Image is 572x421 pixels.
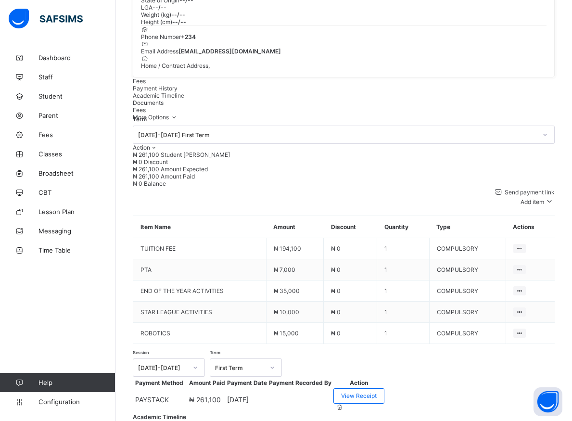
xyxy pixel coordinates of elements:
[331,245,341,252] span: ₦ 0
[331,287,341,294] span: ₦ 0
[133,106,146,114] span: Fees
[506,216,555,238] th: Actions
[210,350,220,355] span: Term
[141,33,181,40] span: Phone Number
[133,166,159,173] span: ₦ 261,100
[38,112,115,119] span: Parent
[133,114,178,121] span: More Options
[377,322,430,344] td: 1
[429,216,506,238] th: Type
[38,398,115,406] span: Configuration
[377,216,430,238] th: Quantity
[227,379,267,387] th: Payment Date
[133,158,142,166] span: ₦ 0
[138,131,537,138] div: [DATE]-[DATE] First Term
[140,266,259,273] span: PTA
[333,379,385,387] th: Action
[161,151,230,158] span: Student [PERSON_NAME]
[133,116,147,123] span: Term
[141,48,178,55] span: Email Address
[227,395,249,404] span: [DATE]
[178,48,281,55] span: [EMAIL_ADDRESS][DOMAIN_NAME]
[38,379,115,386] span: Help
[274,330,299,337] span: ₦ 15,000
[215,364,264,371] div: First Term
[331,266,341,273] span: ₦ 0
[133,413,186,421] span: Academic Timeline
[133,144,150,151] span: Action
[38,169,115,177] span: Broadsheet
[38,150,115,158] span: Classes
[38,208,115,216] span: Lesson Plan
[268,379,332,387] th: Payment Recorded By
[140,308,259,316] span: STAR LEAGUE ACTIVITIES
[377,259,430,280] td: 1
[38,92,115,100] span: Student
[38,73,115,81] span: Staff
[133,180,142,187] span: ₦ 0
[9,9,83,29] img: safsims
[521,198,544,205] span: Add item
[189,379,226,387] th: Amount Paid
[141,4,153,11] span: LGA
[181,33,196,40] span: +234
[133,85,178,92] span: Payment History
[141,11,171,18] span: Weight (kg)
[138,364,187,371] div: [DATE]-[DATE]
[274,245,301,252] span: ₦ 194,100
[153,4,166,11] span: --/--
[135,379,184,387] th: Payment Method
[534,387,562,416] button: Open asap
[135,395,169,404] span: PAYSTACK
[161,166,208,173] span: Amount Expected
[377,238,430,259] td: 1
[38,54,115,62] span: Dashboard
[144,158,168,166] span: Discount
[171,11,185,18] span: --/--
[429,259,506,280] td: COMPULSORY
[38,189,115,196] span: CBT
[274,308,299,316] span: ₦ 10,000
[429,280,506,301] td: COMPULSORY
[377,280,430,301] td: 1
[133,350,149,355] span: Session
[144,180,166,187] span: Balance
[341,392,377,399] span: View Receipt
[133,216,267,238] th: Item Name
[140,287,259,294] span: END OF THE YEAR ACTIVITIES
[429,301,506,322] td: COMPULSORY
[336,404,384,411] div: Online payments cannot be deleted
[503,189,555,196] span: Send payment link
[133,77,146,85] span: Fees
[274,266,295,273] span: ₦ 7,000
[189,395,221,404] span: ₦ 261,100
[133,92,184,99] span: Academic Timeline
[133,151,159,158] span: ₦ 261,100
[133,99,164,106] span: Documents
[266,216,323,238] th: Amount
[38,227,115,235] span: Messaging
[161,173,195,180] span: Amount Paid
[331,308,341,316] span: ₦ 0
[208,62,210,69] span: ,
[429,322,506,344] td: COMPULSORY
[429,238,506,259] td: COMPULSORY
[140,330,259,337] span: ROBOTICS
[141,18,172,26] span: Height (cm)
[172,18,186,26] span: --/--
[324,216,377,238] th: Discount
[331,330,341,337] span: ₦ 0
[141,62,208,69] span: Home / Contract Address
[140,245,259,252] span: TUITION FEE
[38,246,115,254] span: Time Table
[377,301,430,322] td: 1
[133,173,159,180] span: ₦ 261,100
[274,287,300,294] span: ₦ 35,000
[38,131,115,139] span: Fees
